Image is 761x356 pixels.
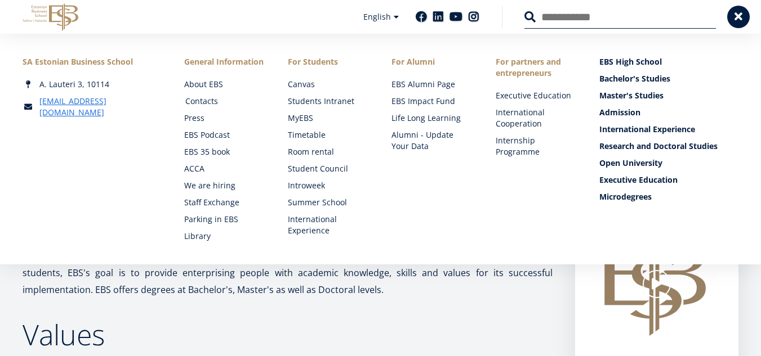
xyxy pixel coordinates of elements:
a: International Experience [288,214,369,236]
span: For Alumni [391,56,473,67]
a: EBS 35 book [184,146,265,157]
a: International Cooperation [496,107,577,129]
a: EBS Impact Fund [391,96,473,107]
a: [EMAIL_ADDRESS][DOMAIN_NAME] [39,96,162,118]
a: Canvas [288,79,369,90]
a: Student Council [288,163,369,174]
a: Press [184,112,265,124]
a: For Students [288,56,369,67]
a: Open University [599,157,738,169]
a: Instagram [468,11,479,22]
a: Bachelor's Studies [599,73,738,84]
a: Admission [599,107,738,118]
a: Timetable [288,129,369,141]
a: Students Intranet [288,96,369,107]
a: ACCA [184,163,265,174]
a: Executive Education [496,90,577,101]
a: Introweek [288,180,369,191]
a: Staff Exchange [184,197,265,208]
a: Executive Education [599,174,738,186]
a: Life Long Learning [391,112,473,124]
a: Alumni - Update Your Data [391,129,473,152]
div: SA Estonian Business School [23,56,162,67]
a: Linkedin [433,11,444,22]
a: Contacts [185,96,266,107]
a: Master's Studies [599,90,738,101]
a: We are hiring [184,180,265,191]
a: International Experience [599,124,738,135]
h2: Values [23,321,553,349]
p: Founded in [DATE], EBS is the oldest privately owned business university in the [GEOGRAPHIC_DATA]... [23,247,553,298]
a: Parking in EBS [184,214,265,225]
span: For partners and entrepreneurs [496,56,577,79]
a: Facebook [416,11,427,22]
a: EBS Podcast [184,129,265,141]
a: Research and Doctoral Studies [599,141,738,152]
a: MyEBS [288,112,369,124]
a: EBS High School [599,56,738,67]
a: About EBS [184,79,265,90]
div: A. Lauteri 3, 10114 [23,79,162,90]
span: General Information [184,56,265,67]
a: Youtube [450,11,462,22]
a: Summer School [288,197,369,208]
a: Library [184,231,265,242]
a: Internship Programme [496,135,577,157]
a: EBS Alumni Page [391,79,473,90]
a: Room rental [288,146,369,157]
a: Microdegrees [599,191,738,202]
